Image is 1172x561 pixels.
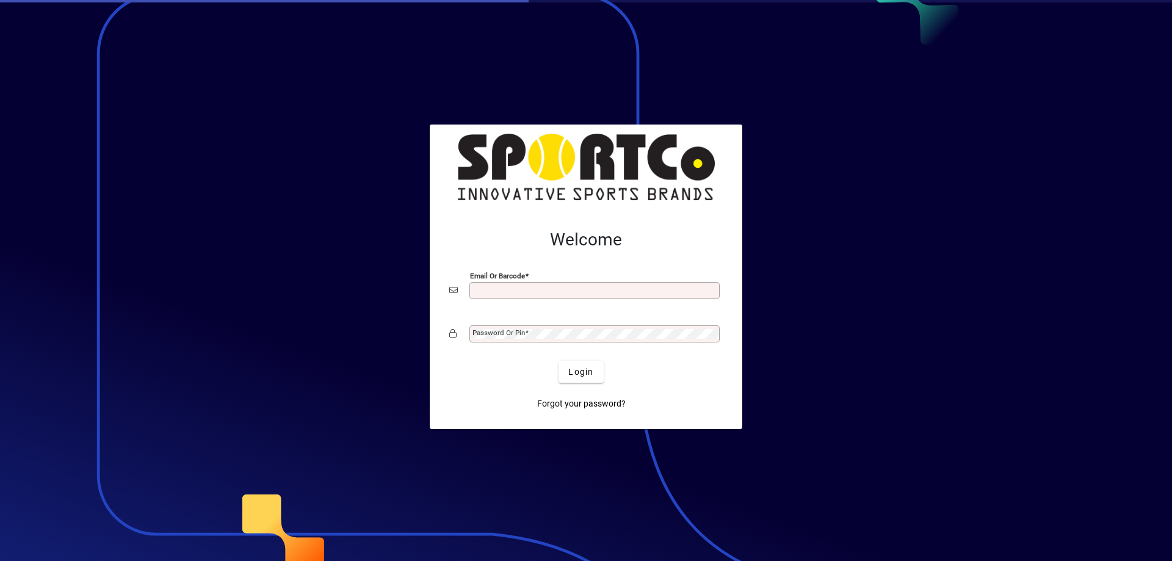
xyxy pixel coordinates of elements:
h2: Welcome [449,230,723,250]
span: Login [568,366,593,378]
mat-label: Password or Pin [472,328,525,337]
span: Forgot your password? [537,397,626,410]
a: Forgot your password? [532,393,631,414]
button: Login [559,361,603,383]
mat-label: Email or Barcode [470,272,525,280]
